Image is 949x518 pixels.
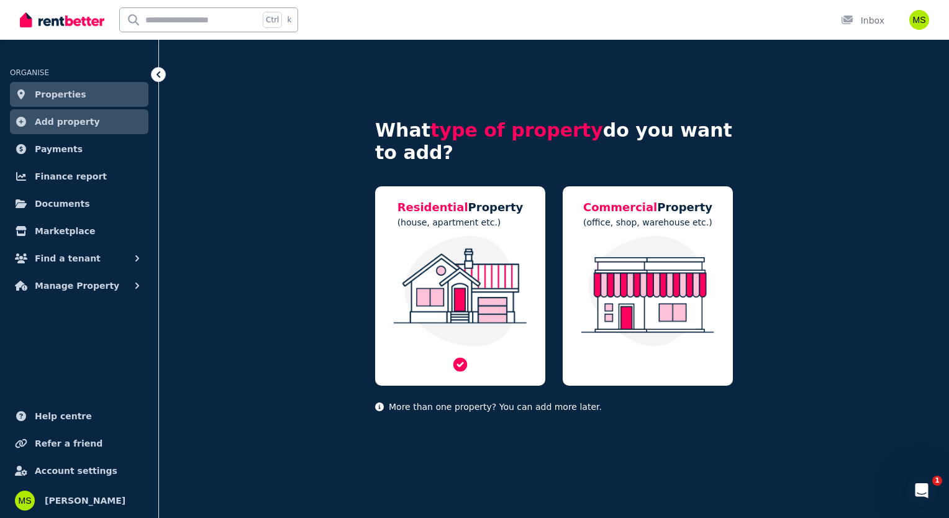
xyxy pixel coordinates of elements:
[583,199,712,216] h5: Property
[10,82,148,107] a: Properties
[10,273,148,298] button: Manage Property
[907,476,937,506] iframe: Intercom live chat
[35,196,90,211] span: Documents
[388,236,533,347] img: Residential Property
[575,236,720,347] img: Commercial Property
[397,199,524,216] h5: Property
[35,251,101,266] span: Find a tenant
[15,491,35,511] img: Monica Salazar
[10,109,148,134] a: Add property
[10,137,148,161] a: Payments
[287,15,291,25] span: k
[20,11,104,29] img: RentBetter
[10,431,148,456] a: Refer a friend
[841,14,884,27] div: Inbox
[397,201,468,214] span: Residential
[35,463,117,478] span: Account settings
[375,119,733,164] h4: What do you want to add?
[583,216,712,229] p: (office, shop, warehouse etc.)
[10,191,148,216] a: Documents
[10,246,148,271] button: Find a tenant
[375,401,733,413] p: More than one property? You can add more later.
[35,114,100,129] span: Add property
[35,436,102,451] span: Refer a friend
[10,68,49,77] span: ORGANISE
[583,201,657,214] span: Commercial
[932,476,942,486] span: 1
[35,278,119,293] span: Manage Property
[909,10,929,30] img: Monica Salazar
[10,164,148,189] a: Finance report
[430,119,603,141] span: type of property
[35,142,83,157] span: Payments
[35,87,86,102] span: Properties
[45,493,125,508] span: [PERSON_NAME]
[35,409,92,424] span: Help centre
[397,216,524,229] p: (house, apartment etc.)
[263,12,282,28] span: Ctrl
[10,458,148,483] a: Account settings
[10,219,148,243] a: Marketplace
[35,169,107,184] span: Finance report
[35,224,95,239] span: Marketplace
[10,404,148,429] a: Help centre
